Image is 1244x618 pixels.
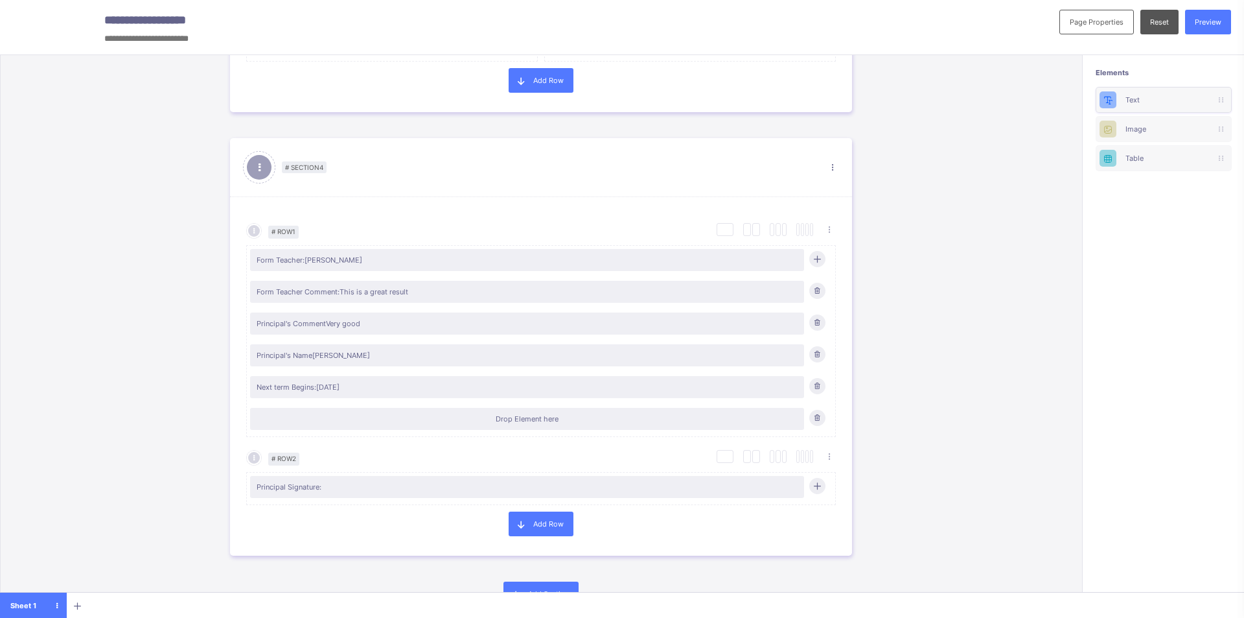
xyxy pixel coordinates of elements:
span: Next term Begins: [DATE] [257,383,798,392]
div: Text [1096,87,1232,113]
span: Form Teacher Comment: This is a great result [257,287,798,296]
div: Table [1125,154,1202,163]
div: Text [1125,95,1202,104]
div: Image [1096,116,1232,142]
span: Page Properties [1070,18,1123,27]
span: # Section 4 [282,161,327,173]
div: Image [1125,125,1202,134]
span: Form Teacher: [PERSON_NAME] [257,256,798,265]
span: Principal's Comment Very good [257,319,798,328]
span: Add Row [533,76,564,85]
span: Principal's Name [PERSON_NAME] [257,351,798,360]
div: Drop Element here [257,414,798,423]
span: Elements [1096,68,1232,77]
span: Principal Signature: [257,482,798,492]
span: Add Row [533,519,564,529]
span: # Row 2 [268,453,299,466]
div: # Section4 # Row1 Form Teacher:[PERSON_NAME]Form Teacher Comment:This is a great resultPrincipal'... [230,125,852,569]
span: Preview [1195,18,1221,27]
span: Reset [1150,18,1169,27]
span: Add Section [528,589,569,599]
div: Table [1096,145,1232,171]
span: # Row 1 [268,226,299,239]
